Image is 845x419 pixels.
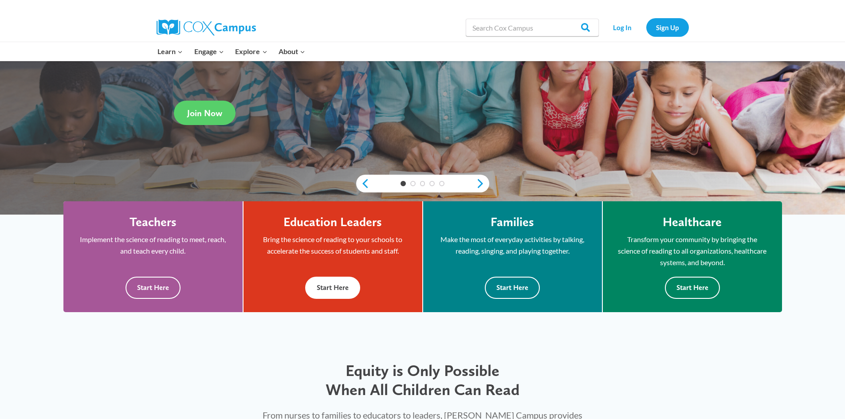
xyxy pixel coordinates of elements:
[429,181,435,186] a: 4
[491,215,534,230] h4: Families
[466,19,599,36] input: Search Cox Campus
[603,18,689,36] nav: Secondary Navigation
[174,101,236,125] a: Join Now
[230,42,273,61] button: Child menu of Explore
[356,175,489,192] div: content slider buttons
[187,108,222,118] span: Join Now
[305,277,360,298] button: Start Here
[665,277,720,298] button: Start Here
[157,20,256,35] img: Cox Campus
[420,181,425,186] a: 3
[283,215,382,230] h4: Education Leaders
[189,42,230,61] button: Child menu of Engage
[401,181,406,186] a: 1
[423,201,602,312] a: Families Make the most of everyday activities by talking, reading, singing, and playing together....
[152,42,311,61] nav: Primary Navigation
[603,201,782,312] a: Healthcare Transform your community by bringing the science of reading to all organizations, heal...
[356,178,369,189] a: previous
[646,18,689,36] a: Sign Up
[485,277,540,298] button: Start Here
[77,234,229,256] p: Implement the science of reading to meet, reach, and teach every child.
[273,42,311,61] button: Child menu of About
[410,181,416,186] a: 2
[326,361,520,399] span: Equity is Only Possible When All Children Can Read
[152,42,189,61] button: Child menu of Learn
[439,181,444,186] a: 5
[244,201,422,312] a: Education Leaders Bring the science of reading to your schools to accelerate the success of stude...
[663,215,722,230] h4: Healthcare
[476,178,489,189] a: next
[436,234,589,256] p: Make the most of everyday activities by talking, reading, singing, and playing together.
[257,234,409,256] p: Bring the science of reading to your schools to accelerate the success of students and staff.
[616,234,769,268] p: Transform your community by bringing the science of reading to all organizations, healthcare syst...
[126,277,181,298] button: Start Here
[130,215,177,230] h4: Teachers
[63,201,243,312] a: Teachers Implement the science of reading to meet, reach, and teach every child. Start Here
[603,18,642,36] a: Log In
